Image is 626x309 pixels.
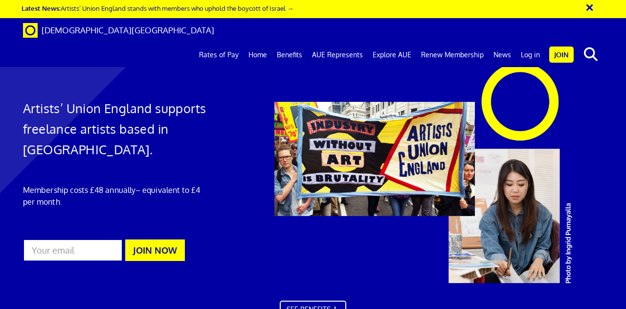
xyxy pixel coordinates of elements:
span: [DEMOGRAPHIC_DATA][GEOGRAPHIC_DATA] [42,25,214,35]
a: Explore AUE [368,43,416,67]
button: search [576,44,605,65]
a: AUE Represents [307,43,368,67]
a: Home [244,43,272,67]
a: News [489,43,516,67]
a: Benefits [272,43,307,67]
a: Join [549,47,574,63]
a: Rates of Pay [194,43,244,67]
h1: Artists’ Union England supports freelance artists based in [GEOGRAPHIC_DATA]. [23,98,206,160]
strong: Latest News: [22,4,61,12]
a: Brand [DEMOGRAPHIC_DATA][GEOGRAPHIC_DATA] [16,18,222,43]
a: Renew Membership [416,43,489,67]
a: Latest News:Artists’ Union England stands with members who uphold the boycott of Israel → [22,4,293,12]
p: Membership costs £48 annually – equivalent to £4 per month. [23,184,206,208]
button: JOIN NOW [125,239,185,261]
input: Your email [23,239,123,261]
a: Log in [516,43,545,67]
